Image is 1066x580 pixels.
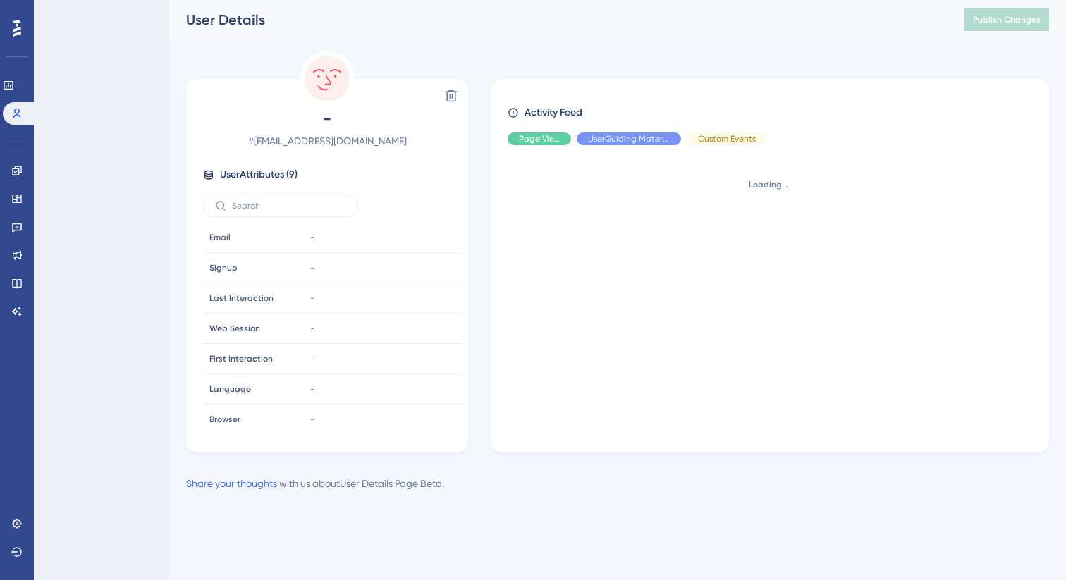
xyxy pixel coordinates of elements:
[310,262,314,273] span: -
[310,292,314,304] span: -
[220,166,298,183] span: User Attributes ( 9 )
[973,14,1041,25] span: Publish Changes
[209,262,238,273] span: Signup
[209,353,273,364] span: First Interaction
[232,201,346,211] input: Search
[310,323,314,334] span: -
[964,8,1049,31] button: Publish Changes
[186,10,929,30] div: User Details
[186,478,277,489] a: Share your thoughts
[310,383,314,395] span: -
[310,353,314,364] span: -
[209,414,240,425] span: Browser
[519,133,560,144] span: Page View
[310,414,314,425] span: -
[310,232,314,243] span: -
[698,133,756,144] span: Custom Events
[209,383,251,395] span: Language
[588,133,670,144] span: UserGuiding Material
[203,132,451,149] span: # [EMAIL_ADDRESS][DOMAIN_NAME]
[209,292,274,304] span: Last Interaction
[186,475,444,492] div: with us about User Details Page Beta .
[508,179,1029,190] div: Loading...
[209,232,231,243] span: Email
[209,323,260,334] span: Web Session
[525,104,582,121] span: Activity Feed
[203,107,451,130] span: -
